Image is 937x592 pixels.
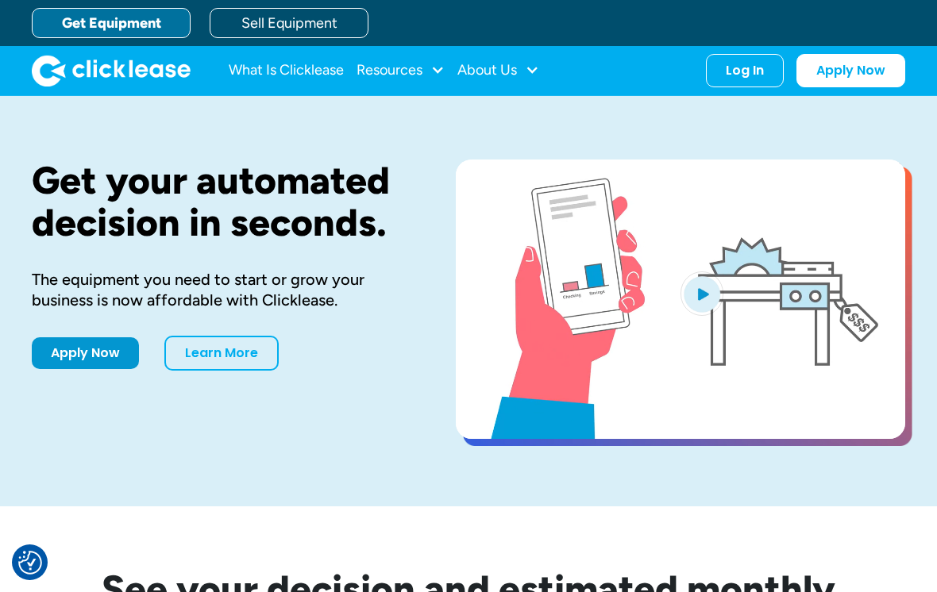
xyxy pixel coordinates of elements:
[357,55,445,86] div: Resources
[457,55,539,86] div: About Us
[18,551,42,575] img: Revisit consent button
[32,55,191,86] a: home
[18,551,42,575] button: Consent Preferences
[456,160,905,439] a: open lightbox
[681,271,723,316] img: Blue play button logo on a light blue circular background
[796,54,905,87] a: Apply Now
[32,8,191,38] a: Get Equipment
[210,8,368,38] a: Sell Equipment
[32,269,405,310] div: The equipment you need to start or grow your business is now affordable with Clicklease.
[32,160,405,244] h1: Get your automated decision in seconds.
[726,63,764,79] div: Log In
[32,337,139,369] a: Apply Now
[32,55,191,86] img: Clicklease logo
[229,55,344,86] a: What Is Clicklease
[164,336,279,371] a: Learn More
